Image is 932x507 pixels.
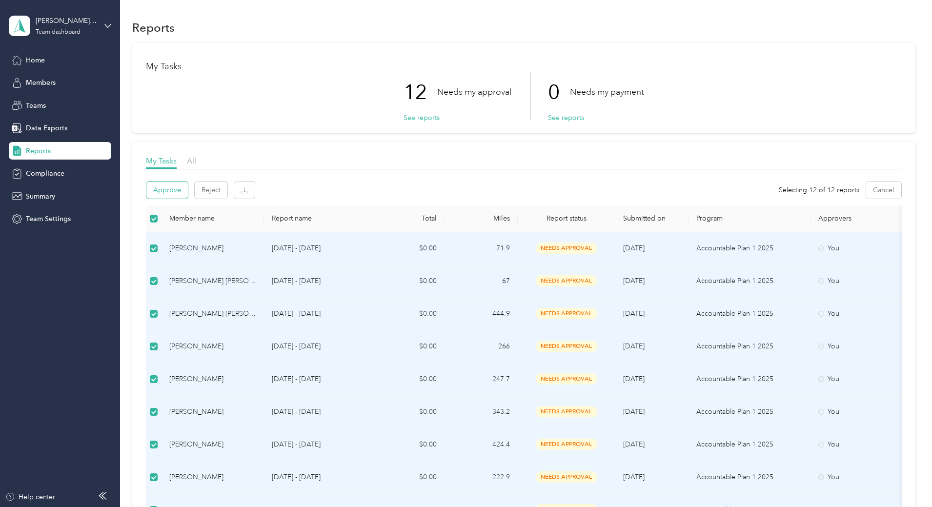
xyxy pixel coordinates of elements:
[536,406,597,417] span: needs approval
[548,72,570,113] p: 0
[169,243,256,254] div: [PERSON_NAME]
[445,363,518,396] td: 247.7
[779,185,859,195] span: Selecting 12 of 12 reports
[623,342,645,350] span: [DATE]
[818,374,900,385] div: You
[371,330,445,363] td: $0.00
[26,101,46,111] span: Teams
[272,276,364,286] p: [DATE] - [DATE]
[169,214,256,223] div: Member name
[187,156,196,165] span: All
[810,205,908,232] th: Approvers
[526,214,608,223] span: Report status
[272,374,364,385] p: [DATE] - [DATE]
[818,439,900,450] div: You
[371,461,445,494] td: $0.00
[26,191,55,202] span: Summary
[696,406,803,417] p: Accountable Plan 1 2025
[623,277,645,285] span: [DATE]
[536,275,597,286] span: needs approval
[818,406,900,417] div: You
[818,276,900,286] div: You
[689,330,810,363] td: Accountable Plan 1 2025
[5,492,55,502] button: Help center
[696,243,803,254] p: Accountable Plan 1 2025
[379,214,437,223] div: Total
[536,308,597,319] span: needs approval
[26,146,51,156] span: Reports
[26,168,64,179] span: Compliance
[615,205,689,232] th: Submitted on
[272,243,364,254] p: [DATE] - [DATE]
[169,374,256,385] div: [PERSON_NAME]
[689,205,810,232] th: Program
[696,341,803,352] p: Accountable Plan 1 2025
[371,298,445,330] td: $0.00
[689,298,810,330] td: Accountable Plan 1 2025
[272,308,364,319] p: [DATE] - [DATE]
[371,428,445,461] td: $0.00
[536,243,597,254] span: needs approval
[146,156,177,165] span: My Tasks
[818,308,900,319] div: You
[169,341,256,352] div: [PERSON_NAME]
[696,308,803,319] p: Accountable Plan 1 2025
[536,373,597,385] span: needs approval
[371,396,445,428] td: $0.00
[536,471,597,483] span: needs approval
[26,55,45,65] span: Home
[866,182,901,199] button: Cancel
[272,341,364,352] p: [DATE] - [DATE]
[818,243,900,254] div: You
[445,428,518,461] td: 424.4
[445,232,518,265] td: 71.9
[445,330,518,363] td: 266
[272,406,364,417] p: [DATE] - [DATE]
[623,473,645,481] span: [DATE]
[195,182,227,199] button: Reject
[536,341,597,352] span: needs approval
[689,232,810,265] td: Accountable Plan 1 2025
[877,452,932,507] iframe: Everlance-gr Chat Button Frame
[371,265,445,298] td: $0.00
[26,123,67,133] span: Data Exports
[445,265,518,298] td: 67
[818,341,900,352] div: You
[548,113,584,123] button: See reports
[264,205,371,232] th: Report name
[169,406,256,417] div: [PERSON_NAME]
[696,472,803,483] p: Accountable Plan 1 2025
[404,72,437,113] p: 12
[696,439,803,450] p: Accountable Plan 1 2025
[689,428,810,461] td: Accountable Plan 1 2025
[26,214,71,224] span: Team Settings
[26,78,56,88] span: Members
[371,363,445,396] td: $0.00
[536,439,597,450] span: needs approval
[689,265,810,298] td: Accountable Plan 1 2025
[445,461,518,494] td: 222.9
[818,472,900,483] div: You
[696,374,803,385] p: Accountable Plan 1 2025
[371,232,445,265] td: $0.00
[169,308,256,319] div: [PERSON_NAME] [PERSON_NAME]
[169,439,256,450] div: [PERSON_NAME]
[169,276,256,286] div: [PERSON_NAME] [PERSON_NAME]
[445,298,518,330] td: 444.9
[36,16,97,26] div: [PERSON_NAME]'s Team
[146,182,188,199] button: Approve
[689,396,810,428] td: Accountable Plan 1 2025
[696,276,803,286] p: Accountable Plan 1 2025
[452,214,510,223] div: Miles
[146,61,902,72] h1: My Tasks
[570,86,644,98] p: Needs my payment
[623,407,645,416] span: [DATE]
[36,29,81,35] div: Team dashboard
[162,205,264,232] th: Member name
[623,440,645,448] span: [DATE]
[623,375,645,383] span: [DATE]
[623,309,645,318] span: [DATE]
[404,113,440,123] button: See reports
[623,244,645,252] span: [DATE]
